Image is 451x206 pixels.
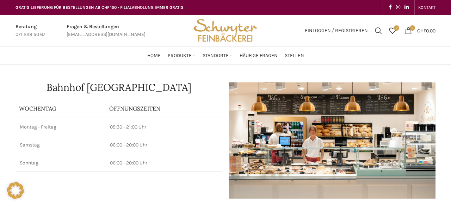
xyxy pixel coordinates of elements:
img: Bäckerei Schwyter [191,15,260,46]
div: Main navigation [12,49,439,63]
a: Häufige Fragen [240,49,278,63]
p: Montag - Freitag [20,124,101,131]
div: Meine Wunschliste [385,24,400,38]
span: Einloggen / Registrieren [305,28,368,33]
div: Secondary navigation [415,0,439,14]
span: 0 [394,25,399,31]
a: Stellen [285,49,304,63]
a: Produkte [168,49,196,63]
a: Facebook social link [387,2,394,12]
span: Produkte [168,52,192,59]
span: KONTAKT [418,5,435,10]
a: Instagram social link [394,2,402,12]
span: 0 [410,25,415,31]
a: KONTAKT [418,0,435,14]
a: Home [147,49,161,63]
a: Standorte [203,49,233,63]
p: Wochentag [19,105,102,112]
p: ÖFFNUNGSZEITEN [109,105,218,112]
a: Einloggen / Registrieren [301,24,371,38]
span: Home [147,52,161,59]
a: 0 CHF0.00 [401,24,439,38]
a: Suchen [371,24,385,38]
a: Infobox link [67,23,146,39]
p: 06:00 - 20:00 Uhr [110,160,218,167]
p: 06:00 - 20:00 Uhr [110,142,218,149]
a: 0 [385,24,400,38]
a: Linkedin social link [402,2,411,12]
bdi: 0.00 [417,27,435,33]
span: Standorte [203,52,229,59]
h1: Bahnhof [GEOGRAPHIC_DATA] [16,82,222,92]
a: Site logo [191,27,260,33]
p: Samstag [20,142,101,149]
p: 05:30 - 21:00 Uhr [110,124,218,131]
span: Stellen [285,52,304,59]
p: Sonntag [20,160,101,167]
span: CHF [417,27,426,33]
span: GRATIS LIEFERUNG FÜR BESTELLUNGEN AB CHF 150 - FILIALABHOLUNG IMMER GRATIS [16,5,184,10]
a: Infobox link [16,23,45,39]
span: Häufige Fragen [240,52,278,59]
